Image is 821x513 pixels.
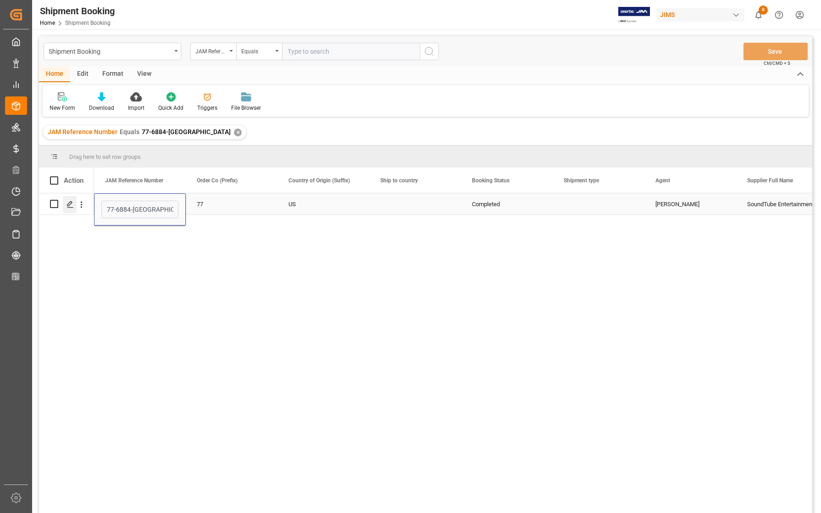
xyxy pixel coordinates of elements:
[231,104,261,112] div: File Browser
[655,194,725,215] div: [PERSON_NAME]
[747,177,793,184] span: Supplier Full Name
[656,6,748,23] button: JIMS
[743,43,808,60] button: Save
[105,177,163,184] span: JAM Reference Number
[236,43,282,60] button: open menu
[50,104,75,112] div: New Form
[769,5,789,25] button: Help Center
[142,128,231,135] span: 77-6884-[GEOGRAPHIC_DATA]
[380,177,418,184] span: Ship to country
[128,104,144,112] div: Import
[64,176,83,185] div: Action
[95,67,130,82] div: Format
[70,67,95,82] div: Edit
[655,177,670,184] span: Agent
[190,43,236,60] button: open menu
[195,45,227,56] div: JAM Reference Number
[234,129,242,136] div: ✕
[764,60,790,67] span: Ctrl/CMD + S
[158,104,183,112] div: Quick Add
[197,177,238,184] span: Order Co (Prefix)
[39,193,94,215] div: Press SPACE to select this row.
[197,194,266,215] div: 77
[49,45,171,56] div: Shipment Booking
[748,5,769,25] button: show 8 new notifications
[40,4,115,18] div: Shipment Booking
[89,104,114,112] div: Download
[48,128,117,135] span: JAM Reference Number
[282,43,420,60] input: Type to search
[288,194,358,215] div: US
[120,128,139,135] span: Equals
[420,43,439,60] button: search button
[197,104,217,112] div: Triggers
[44,43,181,60] button: open menu
[39,67,70,82] div: Home
[656,8,744,22] div: JIMS
[564,177,599,184] span: Shipment type
[618,7,650,23] img: Exertis%20JAM%20-%20Email%20Logo.jpg_1722504956.jpg
[472,177,510,184] span: Booking Status
[241,45,272,56] div: Equals
[40,20,55,26] a: Home
[69,153,141,160] span: Drag here to set row groups
[472,194,542,215] div: Completed
[759,6,768,15] span: 8
[130,67,158,82] div: View
[288,177,350,184] span: Country of Origin (Suffix)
